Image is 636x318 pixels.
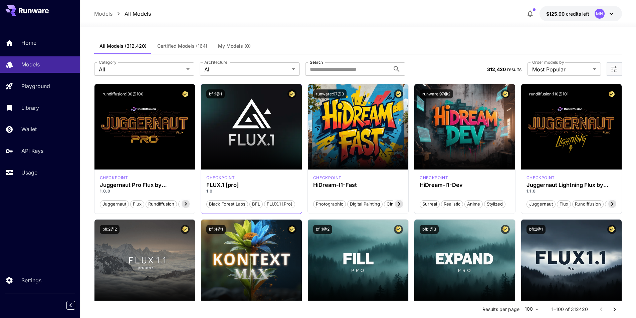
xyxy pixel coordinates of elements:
button: juggernaut [526,200,556,208]
h3: Juggernaut Lightning Flux by RunDiffusion [526,182,617,188]
button: Certified Model – Vetted for best performance and includes a commercial license. [501,89,510,98]
span: Cinematic [384,201,409,208]
button: rundiffusion:130@100 [100,89,146,98]
span: Black Forest Labs [207,201,248,208]
button: Photographic [313,200,346,208]
span: Stylized [484,201,505,208]
span: schnell [605,201,625,208]
h3: FLUX.1 [pro] [206,182,296,188]
p: Results per page [482,306,519,313]
span: BFL [250,201,262,208]
p: 1–100 of 312420 [552,306,588,313]
button: schnell [605,200,625,208]
span: Photographic [313,201,346,208]
h3: HiDream-I1-Dev [420,182,510,188]
button: rundiffusion:110@101 [526,89,571,98]
button: BFL [249,200,263,208]
p: Playground [21,82,50,90]
span: results [507,66,521,72]
span: flux [557,201,571,208]
button: Stylized [484,200,505,208]
button: Certified Model – Vetted for best performance and includes a commercial license. [501,225,510,234]
p: Usage [21,169,37,177]
span: Surreal [420,201,439,208]
a: All Models [125,10,151,18]
p: 1.1.0 [526,188,617,194]
label: Category [99,59,117,65]
button: runware:97@2 [420,89,453,98]
button: bfl:1@1 [206,89,225,98]
span: flux [131,201,144,208]
p: checkpoint [100,175,128,181]
img: website_grey.svg [11,17,16,23]
span: rundiffusion [573,201,603,208]
button: bfl:2@2 [100,225,120,234]
span: Digital Painting [348,201,382,208]
p: checkpoint [526,175,555,181]
button: FLUX.1 [pro] [264,200,295,208]
button: rundiffusion [572,200,604,208]
span: juggernaut [100,201,129,208]
p: 1.0.0 [100,188,190,194]
button: $125.89694MN [540,6,622,21]
p: Wallet [21,125,37,133]
label: Order models by [532,59,564,65]
img: tab_keywords_by_traffic_grey.svg [66,39,72,44]
div: $125.89694 [546,10,589,17]
p: checkpoint [206,175,235,181]
p: Home [21,39,36,47]
p: Models [21,60,40,68]
h3: HiDream-I1-Fast [313,182,403,188]
button: flux [557,200,571,208]
p: checkpoint [420,175,448,181]
button: Anime [464,200,483,208]
button: Realistic [441,200,463,208]
button: Certified Model – Vetted for best performance and includes a commercial license. [607,225,616,234]
button: Certified Model – Vetted for best performance and includes a commercial license. [394,89,403,98]
p: Settings [21,276,41,284]
span: pro [179,201,190,208]
span: rundiffusion [146,201,177,208]
button: Certified Model – Vetted for best performance and includes a commercial license. [181,225,190,234]
span: 312,420 [487,66,506,72]
button: Certified Model – Vetted for best performance and includes a commercial license. [287,89,296,98]
button: bfl:1@3 [420,225,439,234]
button: bfl:4@1 [206,225,226,234]
button: runware:97@3 [313,89,347,98]
p: checkpoint [313,175,342,181]
label: Search [310,59,323,65]
button: flux [130,200,144,208]
div: HiDream Fast [313,175,342,181]
button: Certified Model – Vetted for best performance and includes a commercial license. [181,89,190,98]
div: 100 [522,304,541,314]
p: API Keys [21,147,43,155]
h3: Juggernaut Pro Flux by RunDiffusion [100,182,190,188]
button: bfl:2@1 [526,225,546,234]
button: Open more filters [610,65,618,73]
span: My Models (0) [218,43,251,49]
img: tab_domain_overview_orange.svg [18,39,23,44]
div: Domain: [URL] [17,17,47,23]
span: Certified Models (164) [157,43,207,49]
a: Models [94,10,113,18]
button: rundiffusion [146,200,177,208]
button: Cinematic [384,200,410,208]
button: Certified Model – Vetted for best performance and includes a commercial license. [607,89,616,98]
div: Domain Overview [25,39,60,44]
div: FLUX.1 D [526,175,555,181]
div: fluxpro [206,175,235,181]
div: v 4.0.25 [19,11,33,16]
label: Architecture [204,59,227,65]
button: Surreal [420,200,440,208]
div: HiDream Dev [420,175,448,181]
span: All [204,65,289,73]
span: Most Popular [532,65,590,73]
img: logo_orange.svg [11,11,16,16]
button: pro [178,200,191,208]
div: FLUX.1 D [100,175,128,181]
